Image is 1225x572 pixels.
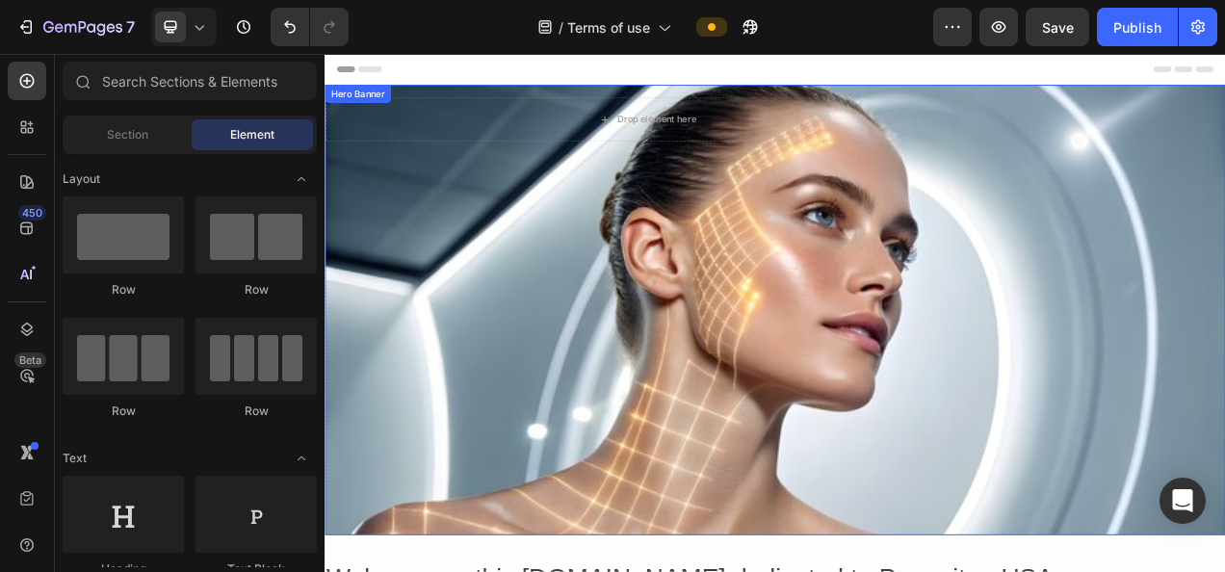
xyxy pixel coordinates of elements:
[14,352,46,368] div: Beta
[1160,478,1206,524] div: Open Intercom Messenger
[1042,19,1074,36] span: Save
[1026,8,1089,46] button: Save
[18,205,46,221] div: 450
[126,15,135,39] p: 7
[195,281,317,299] div: Row
[63,450,87,467] span: Text
[271,8,349,46] div: Undo/Redo
[63,62,317,100] input: Search Sections & Elements
[63,281,184,299] div: Row
[286,443,317,474] span: Toggle open
[325,54,1225,572] iframe: Design area
[559,17,563,38] span: /
[63,170,100,188] span: Layout
[8,8,143,46] button: 7
[4,42,81,60] div: Hero Banner
[567,17,650,38] span: Terms of use
[375,76,477,91] div: Drop element here
[107,126,148,143] span: Section
[230,126,274,143] span: Element
[286,164,317,195] span: Toggle open
[1097,8,1178,46] button: Publish
[195,403,317,420] div: Row
[1113,17,1161,38] div: Publish
[63,403,184,420] div: Row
